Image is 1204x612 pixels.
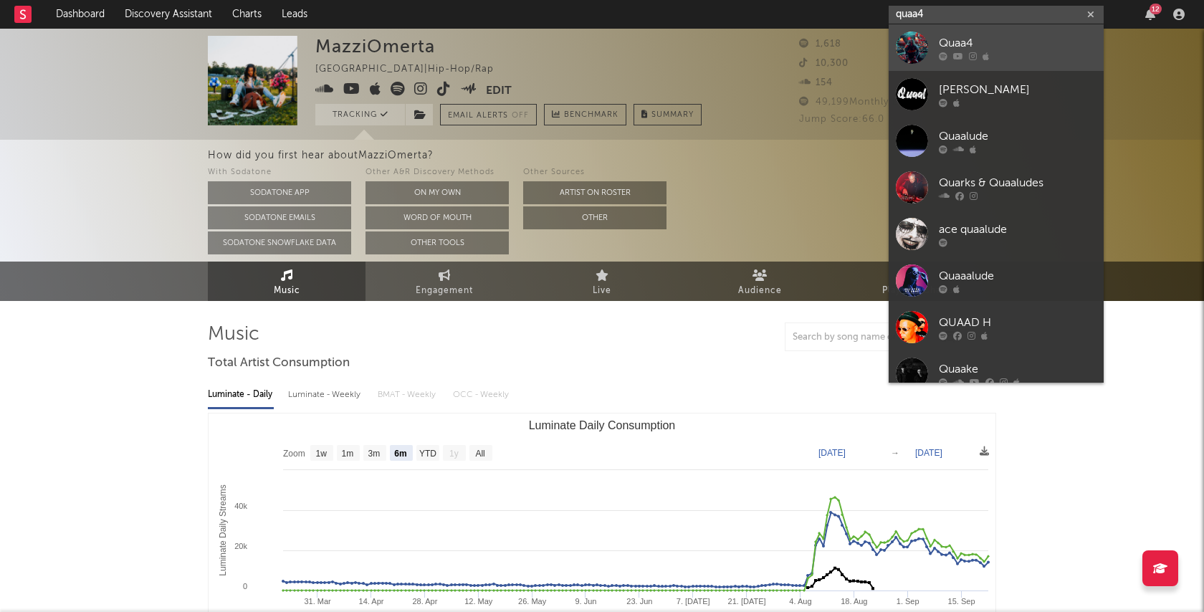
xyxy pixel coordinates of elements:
[889,118,1104,164] a: Quaalude
[948,597,975,606] text: 15. Sep
[889,6,1104,24] input: Search for artists
[365,181,509,204] button: On My Own
[523,164,666,181] div: Other Sources
[818,448,846,458] text: [DATE]
[342,449,354,459] text: 1m
[677,597,710,606] text: 7. [DATE]
[939,81,1096,98] div: [PERSON_NAME]
[518,597,547,606] text: 26. May
[486,82,512,100] button: Edit
[218,484,228,575] text: Luminate Daily Streams
[412,597,437,606] text: 28. Apr
[208,231,351,254] button: Sodatone Snowflake Data
[394,449,406,459] text: 6m
[939,360,1096,378] div: Quaake
[841,597,867,606] text: 18. Aug
[939,221,1096,238] div: ace quaalude
[1150,4,1162,14] div: 12
[416,282,473,300] span: Engagement
[208,181,351,204] button: Sodatone App
[243,582,247,591] text: 0
[838,262,996,301] a: Playlists/Charts
[475,449,484,459] text: All
[365,164,509,181] div: Other A&R Discovery Methods
[316,449,328,459] text: 1w
[889,304,1104,350] a: QUAAD H
[891,448,899,458] text: →
[449,449,459,459] text: 1y
[939,128,1096,145] div: Quaalude
[208,147,1204,164] div: How did you first hear about MazziOmerta ?
[523,181,666,204] button: Artist on Roster
[799,39,841,49] span: 1,618
[785,332,937,343] input: Search by song name or URL
[889,257,1104,304] a: Quaaalude
[208,383,274,407] div: Luminate - Daily
[523,262,681,301] a: Live
[738,282,782,300] span: Audience
[939,267,1096,285] div: Quaaalude
[368,449,381,459] text: 3m
[634,104,702,125] button: Summary
[626,597,652,606] text: 23. Jun
[728,597,766,606] text: 21. [DATE]
[365,262,523,301] a: Engagement
[234,542,247,550] text: 20k
[283,449,305,459] text: Zoom
[939,34,1096,52] div: Quaa4
[681,262,838,301] a: Audience
[897,597,919,606] text: 1. Sep
[889,350,1104,397] a: Quaake
[529,419,676,431] text: Luminate Daily Consumption
[208,355,350,372] span: Total Artist Consumption
[359,597,384,606] text: 14. Apr
[882,282,953,300] span: Playlists/Charts
[464,597,493,606] text: 12. May
[889,24,1104,71] a: Quaa4
[575,597,596,606] text: 9. Jun
[799,78,833,87] span: 154
[889,71,1104,118] a: [PERSON_NAME]
[304,597,331,606] text: 31. Mar
[939,174,1096,191] div: Quarks & Quaaludes
[564,107,618,124] span: Benchmark
[234,502,247,510] text: 40k
[651,111,694,119] span: Summary
[208,262,365,301] a: Music
[315,36,435,57] div: MazziOmerta
[799,115,884,124] span: Jump Score: 66.0
[593,282,611,300] span: Live
[365,231,509,254] button: Other Tools
[512,112,529,120] em: Off
[939,314,1096,331] div: QUAAD H
[365,206,509,229] button: Word Of Mouth
[315,61,510,78] div: [GEOGRAPHIC_DATA] | Hip-Hop/Rap
[274,282,300,300] span: Music
[544,104,626,125] a: Benchmark
[889,211,1104,257] a: ace quaalude
[288,383,363,407] div: Luminate - Weekly
[419,449,436,459] text: YTD
[799,97,937,107] span: 49,199 Monthly Listeners
[440,104,537,125] button: Email AlertsOff
[799,59,849,68] span: 10,300
[889,164,1104,211] a: Quarks & Quaaludes
[208,206,351,229] button: Sodatone Emails
[523,206,666,229] button: Other
[915,448,942,458] text: [DATE]
[1145,9,1155,20] button: 12
[315,104,405,125] button: Tracking
[208,164,351,181] div: With Sodatone
[789,597,811,606] text: 4. Aug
